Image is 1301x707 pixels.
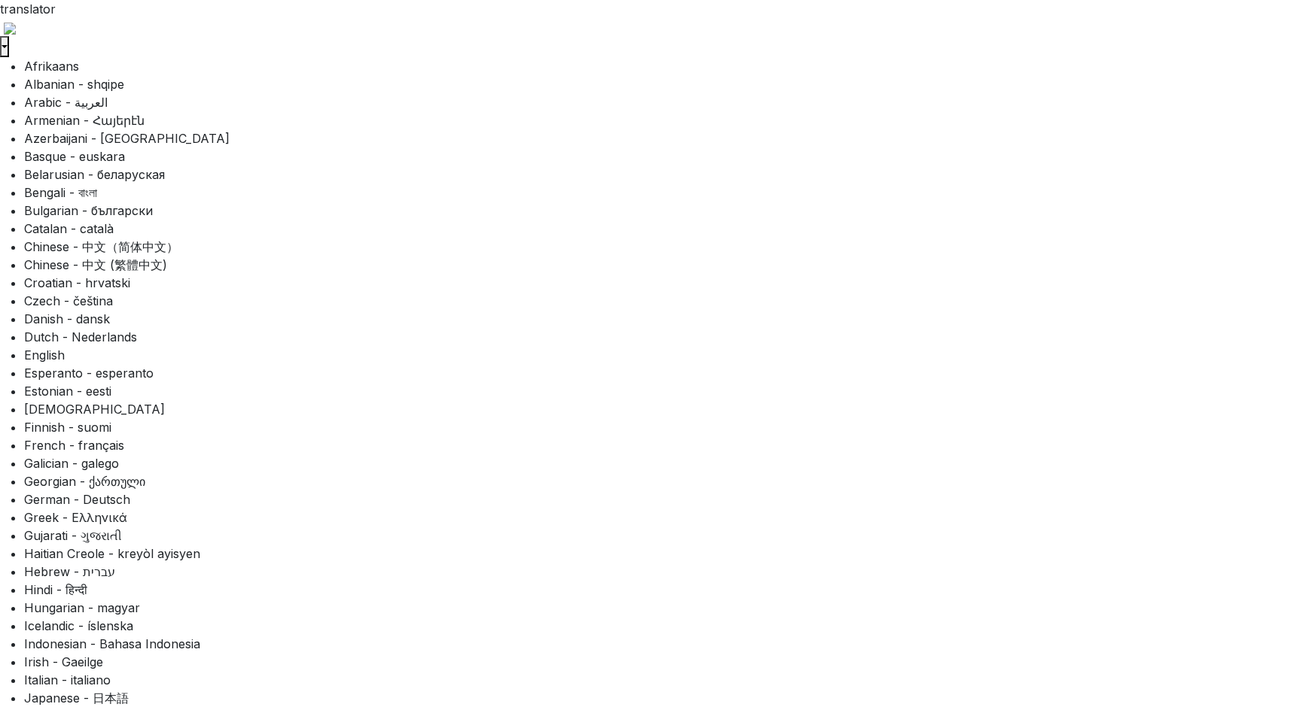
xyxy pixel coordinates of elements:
a: Dutch - Nederlands [24,328,1301,346]
a: Estonian - eesti [24,382,1301,400]
img: right-arrow.png [4,23,16,35]
a: Japanese - 日本語 [24,689,1301,707]
a: Afrikaans [24,57,1301,75]
a: Armenian - Հայերէն [24,111,1301,129]
a: Galician - galego [24,454,1301,472]
a: Hungarian - magyar [24,599,1301,617]
a: Catalan - català [24,220,1301,238]
a: Czech - čeština [24,292,1301,310]
a: Azerbaijani - [GEOGRAPHIC_DATA] [24,129,1301,147]
a: German - Deutsch [24,490,1301,508]
a: Hindi - हिन्दी [24,581,1301,599]
a: Finnish - suomi [24,418,1301,436]
a: Arabic - ‎‫العربية‬‎ [24,93,1301,111]
a: French - français [24,436,1301,454]
a: Icelandic - íslenska [24,617,1301,635]
a: Albanian - shqipe [24,75,1301,93]
a: Basque - euskara [24,147,1301,165]
a: Danish - dansk [24,310,1301,328]
a: Bengali - বাংলা [24,184,1301,202]
a: Croatian - hrvatski [24,274,1301,292]
a: English [24,346,1301,364]
a: Esperanto - esperanto [24,364,1301,382]
a: Chinese - 中文（简体中文） [24,238,1301,256]
a: Chinese - 中文 (繁體中文) [24,256,1301,274]
a: Bulgarian - български [24,202,1301,220]
a: Irish - Gaeilge [24,653,1301,671]
a: Belarusian - беларуская [24,165,1301,184]
a: Gujarati - ગુજરાતી [24,526,1301,545]
a: Italian - italiano [24,671,1301,689]
a: Hebrew - ‎‫עברית‬‎ [24,563,1301,581]
a: Haitian Creole - kreyòl ayisyen [24,545,1301,563]
a: Georgian - ქართული [24,472,1301,490]
a: [DEMOGRAPHIC_DATA] [24,400,1301,418]
iframe: Tidio Chat [1032,610,1294,681]
a: Indonesian - Bahasa Indonesia [24,635,1301,653]
a: Greek - Ελληνικά [24,508,1301,526]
